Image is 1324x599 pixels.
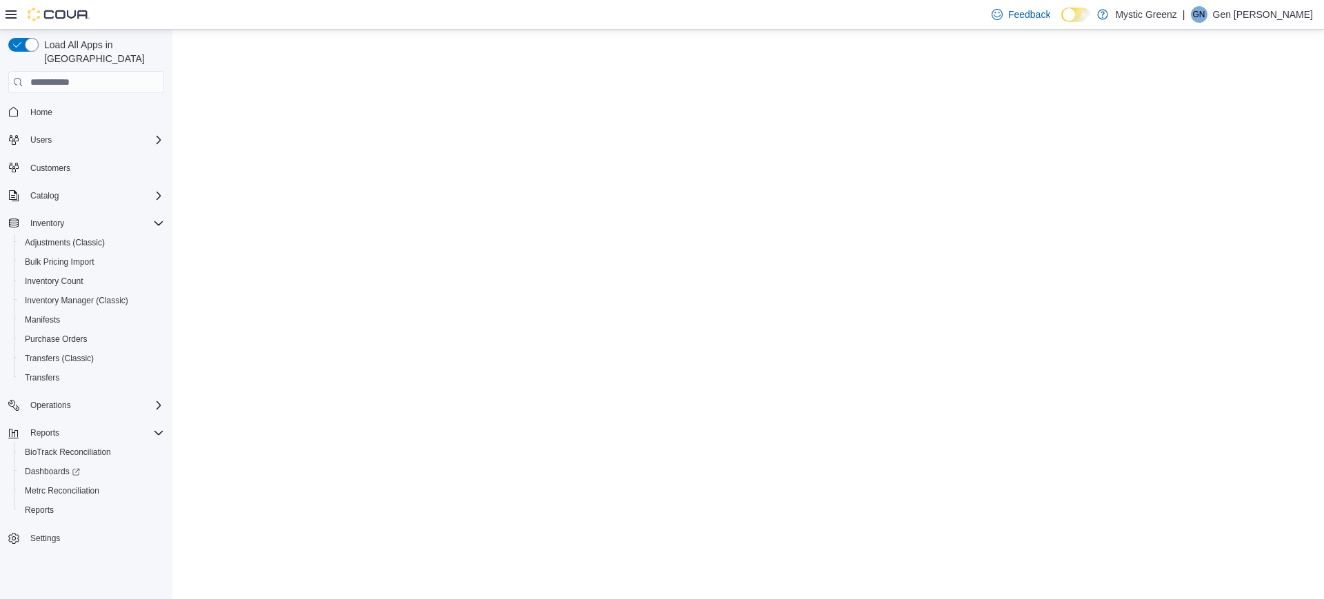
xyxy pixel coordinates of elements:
span: Metrc Reconciliation [19,483,164,499]
span: Transfers [19,369,164,386]
a: Transfers [19,369,65,386]
a: Reports [19,502,59,518]
span: Settings [25,529,164,547]
span: Dashboards [25,466,80,477]
nav: Complex example [8,96,164,584]
button: Metrc Reconciliation [14,481,170,500]
button: Users [3,130,170,150]
button: Reports [25,425,65,441]
a: Dashboards [14,462,170,481]
span: Catalog [30,190,59,201]
span: Inventory [30,218,64,229]
button: Catalog [25,187,64,204]
a: Dashboards [19,463,86,480]
a: Purchase Orders [19,331,93,347]
button: Purchase Orders [14,329,170,349]
a: Inventory Manager (Classic) [19,292,134,309]
span: Inventory [25,215,164,232]
span: Customers [30,163,70,174]
button: Customers [3,158,170,178]
span: Adjustments (Classic) [25,237,105,248]
span: Manifests [25,314,60,325]
button: Inventory Manager (Classic) [14,291,170,310]
span: Settings [30,533,60,544]
button: Inventory Count [14,272,170,291]
span: Home [30,107,52,118]
span: Customers [25,159,164,176]
a: BioTrack Reconciliation [19,444,117,460]
button: Transfers (Classic) [14,349,170,368]
span: Operations [30,400,71,411]
button: Users [25,132,57,148]
a: Bulk Pricing Import [19,254,100,270]
span: Dark Mode [1061,22,1062,23]
button: Settings [3,528,170,548]
span: Transfers (Classic) [25,353,94,364]
span: Home [25,103,164,120]
span: GN [1193,6,1205,23]
a: Manifests [19,312,66,328]
span: Users [30,134,52,145]
span: Reports [19,502,164,518]
span: Purchase Orders [25,334,88,345]
span: Bulk Pricing Import [25,256,94,267]
button: Operations [25,397,77,414]
button: Reports [3,423,170,443]
span: Inventory Manager (Classic) [25,295,128,306]
span: Purchase Orders [19,331,164,347]
p: Mystic Greenz [1115,6,1176,23]
span: Dashboards [19,463,164,480]
span: Manifests [19,312,164,328]
span: Transfers [25,372,59,383]
button: Catalog [3,186,170,205]
a: Metrc Reconciliation [19,483,105,499]
button: BioTrack Reconciliation [14,443,170,462]
span: Feedback [1008,8,1050,21]
a: Settings [25,530,66,547]
button: Inventory [25,215,70,232]
span: Reports [30,427,59,438]
a: Feedback [986,1,1056,28]
a: Home [25,104,58,121]
button: Inventory [3,214,170,233]
a: Inventory Count [19,273,89,290]
a: Customers [25,160,76,176]
span: Bulk Pricing Import [19,254,164,270]
span: BioTrack Reconciliation [19,444,164,460]
span: Reports [25,425,164,441]
span: Operations [25,397,164,414]
div: Gen Nadeau [1191,6,1207,23]
span: BioTrack Reconciliation [25,447,111,458]
button: Manifests [14,310,170,329]
a: Adjustments (Classic) [19,234,110,251]
span: Adjustments (Classic) [19,234,164,251]
button: Reports [14,500,170,520]
span: Catalog [25,187,164,204]
span: Transfers (Classic) [19,350,164,367]
span: Inventory Count [19,273,164,290]
button: Operations [3,396,170,415]
button: Home [3,101,170,121]
p: | [1183,6,1185,23]
span: Inventory Manager (Classic) [19,292,164,309]
span: Load All Apps in [GEOGRAPHIC_DATA] [39,38,164,65]
button: Bulk Pricing Import [14,252,170,272]
span: Metrc Reconciliation [25,485,99,496]
button: Transfers [14,368,170,387]
a: Transfers (Classic) [19,350,99,367]
p: Gen [PERSON_NAME] [1213,6,1314,23]
span: Reports [25,505,54,516]
span: Users [25,132,164,148]
span: Inventory Count [25,276,83,287]
button: Adjustments (Classic) [14,233,170,252]
img: Cova [28,8,90,21]
input: Dark Mode [1061,8,1090,22]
